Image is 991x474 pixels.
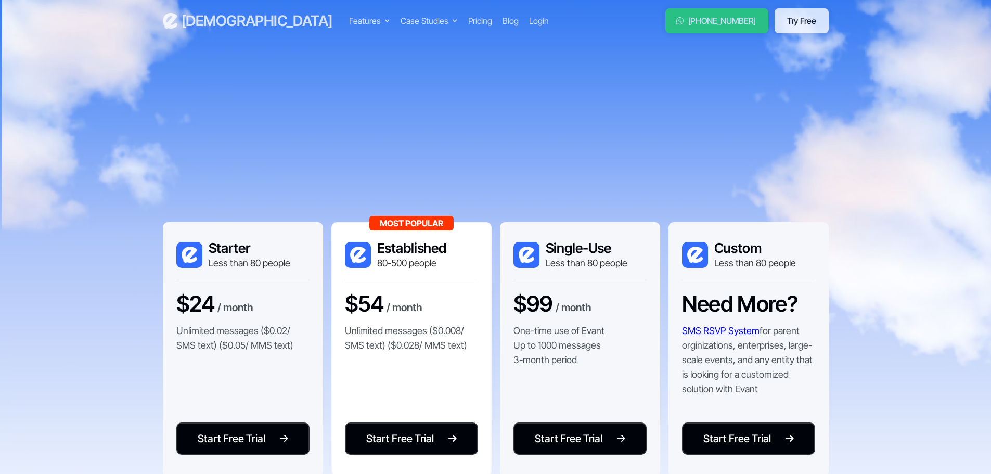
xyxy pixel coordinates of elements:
a: Start Free Trial [682,422,815,455]
a: Try Free [775,8,828,33]
h3: Single-Use [546,240,627,257]
p: Unlimited messages ($0.008/ SMS text) ($0.028/ MMS text) [345,324,478,353]
p: for parent orginizations, enterprises, large-scale events, and any entity that is looking for a c... [682,324,815,396]
a: Start Free Trial [513,422,647,455]
div: / month [556,300,591,317]
a: Blog [503,15,519,27]
h3: $99 [513,291,553,317]
div: Start Free Trial [535,431,602,446]
div: Features [349,15,381,27]
div: Most Popular [369,216,454,230]
div: Case Studies [401,15,458,27]
div: Case Studies [401,15,448,27]
div: Less than 80 people [714,257,796,270]
a: Start Free Trial [176,422,310,455]
h3: Established [377,240,447,257]
h3: Custom [714,240,796,257]
div: Features [349,15,390,27]
div: Start Free Trial [703,431,771,446]
a: home [163,12,332,30]
div: Less than 80 people [209,257,290,270]
a: Login [529,15,549,27]
h3: Need More? [682,291,798,317]
a: Pricing [468,15,492,27]
div: [PHONE_NUMBER] [688,15,756,27]
p: One-time use of Evant Up to 1000 messages 3-month period [513,324,604,367]
a: SMS RSVP System [682,325,760,336]
h3: $24 [176,291,215,317]
p: Unlimited messages ($0.02/ SMS text) ($0.05/ MMS text) [176,324,310,353]
h3: Starter [209,240,290,257]
div: 80-500 people [377,257,447,270]
div: Start Free Trial [198,431,265,446]
a: Start Free Trial [345,422,478,455]
div: / month [217,300,253,317]
div: Less than 80 people [546,257,627,270]
h3: $54 [345,291,384,317]
div: Start Free Trial [366,431,434,446]
div: / month [387,300,422,317]
a: [PHONE_NUMBER] [665,8,769,33]
h3: [DEMOGRAPHIC_DATA] [182,12,332,30]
